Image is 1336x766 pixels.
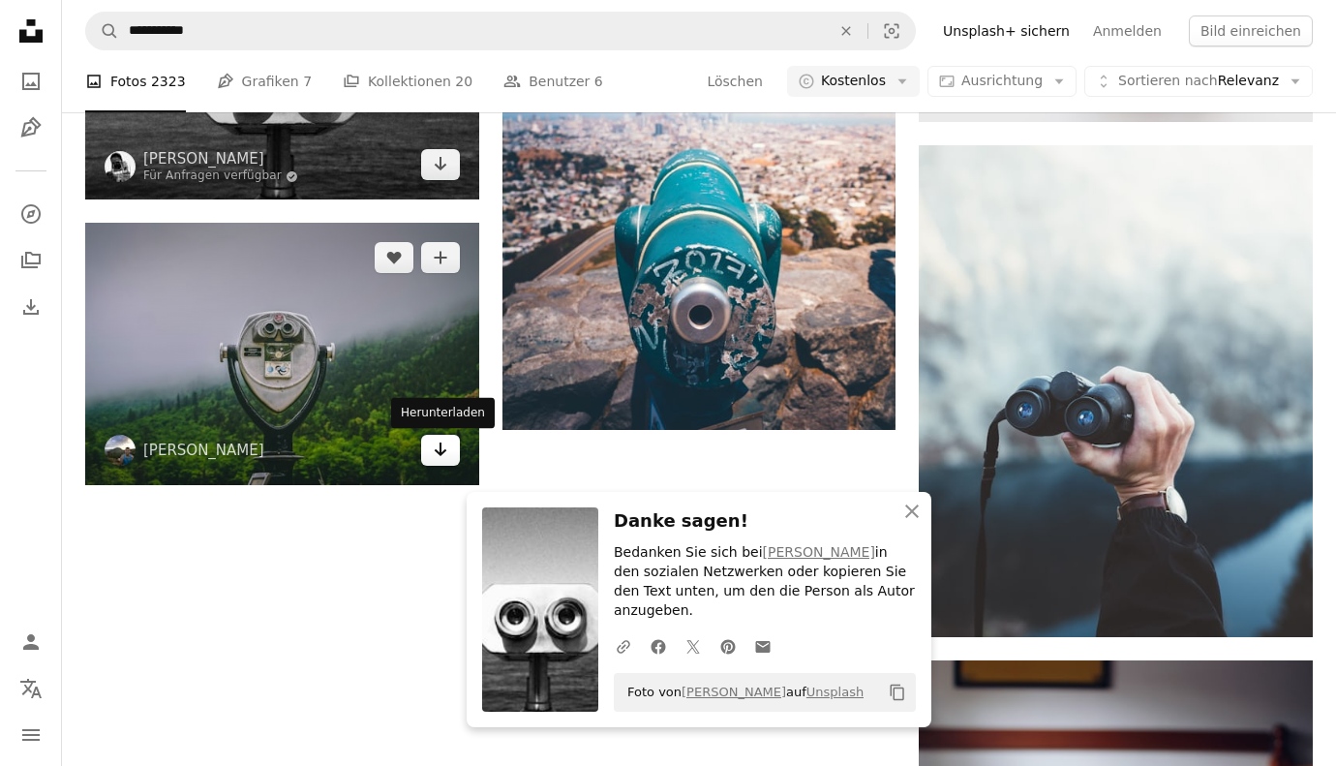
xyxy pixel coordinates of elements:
button: Bild einreichen [1189,15,1313,46]
span: Kostenlos [821,72,886,91]
a: [PERSON_NAME] [682,685,786,699]
a: Anmelden / Registrieren [12,623,50,661]
a: Kollektionen [12,241,50,280]
span: 20 [455,71,472,92]
span: 7 [303,71,312,92]
img: graues und schwarzes münzbetriebenes Sight-Seeing-Fernglas [85,223,479,485]
img: Person, die tagsüber ein schwarzes Fernglas hält [919,145,1313,637]
a: graues und schwarzes münzbetriebenes Sight-Seeing-Fernglas [85,345,479,362]
span: Foto von auf [618,677,864,708]
a: Startseite — Unsplash [12,12,50,54]
a: [PERSON_NAME] [143,441,264,460]
span: 6 [594,71,603,92]
a: Auf Pinterest teilen [711,627,745,665]
a: Benutzer 6 [503,50,603,112]
a: Unsplash+ sichern [931,15,1081,46]
span: Ausrichtung [961,73,1043,88]
img: Zum Profil von Matt LaVasseur [105,435,136,466]
img: Zum Profil von Gamze Şentürk [105,151,136,182]
form: Finden Sie Bildmaterial auf der ganzen Webseite [85,12,916,50]
a: Person, die tagsüber ein schwarzes Fernglas hält [919,382,1313,399]
button: Gefällt mir [375,242,413,273]
a: Unsplash [806,685,864,699]
a: Fotos [12,62,50,101]
a: Kollektionen 20 [343,50,472,112]
span: Relevanz [1118,72,1279,91]
a: [PERSON_NAME] [143,149,298,169]
a: Anmelden [1081,15,1173,46]
a: Grafiken [12,108,50,147]
a: Auf Twitter teilen [676,627,711,665]
button: Löschen [706,66,763,97]
button: Sprache [12,669,50,708]
a: Erhöhter Blick auf das Stadtbild [502,174,896,192]
button: Löschen [825,13,867,49]
button: Visuelle Suche [868,13,915,49]
a: Entdecken [12,195,50,233]
a: [PERSON_NAME] [763,544,875,560]
a: Herunterladen [421,435,460,466]
a: Grafiken 7 [217,50,312,112]
a: Herunterladen [421,149,460,180]
h3: Danke sagen! [614,507,916,536]
span: Sortieren nach [1118,73,1218,88]
button: Sortieren nachRelevanz [1084,66,1313,97]
button: Unsplash suchen [86,13,119,49]
button: Kostenlos [787,66,920,97]
button: Menü [12,716,50,754]
a: Für Anfragen verfügbar [143,169,298,184]
button: Ausrichtung [927,66,1077,97]
p: Bedanken Sie sich bei in den sozialen Netzwerken oder kopieren Sie den Text unten, um den die Per... [614,543,916,621]
a: Via E-Mail teilen teilen [745,627,780,665]
a: Bisherige Downloads [12,288,50,326]
div: Herunterladen [391,398,495,429]
button: In die Zwischenablage kopieren [881,676,914,709]
a: Auf Facebook teilen [641,627,676,665]
button: Zu Kollektion hinzufügen [421,242,460,273]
